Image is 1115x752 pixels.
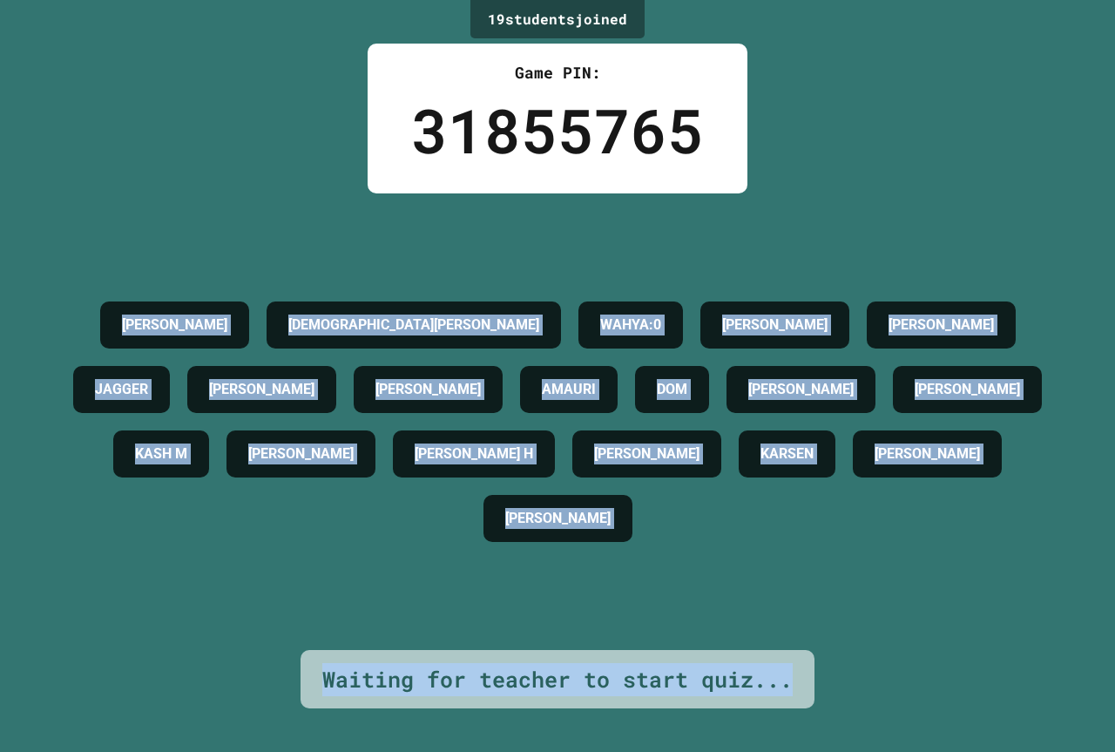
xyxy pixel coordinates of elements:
h4: AMAURI [542,379,596,400]
h4: [PERSON_NAME] [505,508,611,529]
h4: WAHYA:0 [600,315,661,335]
h4: [PERSON_NAME] [889,315,994,335]
h4: [PERSON_NAME] [594,444,699,464]
h4: DOM [657,379,687,400]
h4: [PERSON_NAME] [122,315,227,335]
h4: JAGGER [95,379,148,400]
h4: KARSEN [760,444,814,464]
h4: [PERSON_NAME] [915,379,1020,400]
div: Game PIN: [411,61,704,85]
h4: KASH M [135,444,187,464]
h4: [PERSON_NAME] [875,444,980,464]
h4: [PERSON_NAME] [748,379,854,400]
h4: [PERSON_NAME] H [415,444,533,464]
h4: [DEMOGRAPHIC_DATA][PERSON_NAME] [288,315,539,335]
h4: [PERSON_NAME] [248,444,354,464]
h4: [PERSON_NAME] [722,315,828,335]
h4: [PERSON_NAME] [375,379,481,400]
h4: [PERSON_NAME] [209,379,314,400]
div: 31855765 [411,85,704,176]
div: Waiting for teacher to start quiz... [322,663,793,696]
